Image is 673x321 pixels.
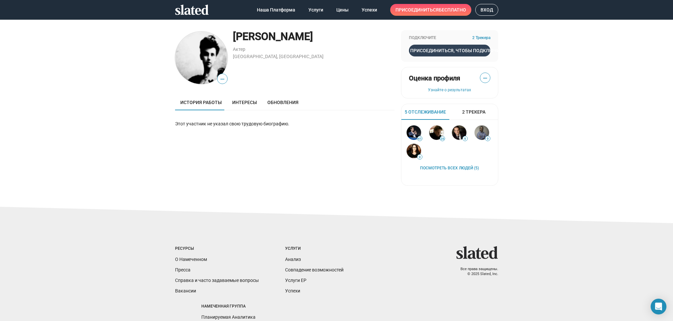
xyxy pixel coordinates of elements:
a: Актер [233,47,245,52]
a: Цены [331,4,354,16]
div: Подключите [409,35,490,41]
span: 5 Отслеживание [405,109,446,115]
span: Присоединиться [395,4,466,16]
a: Услуги [303,4,328,16]
p: Все права защищены. © 2025 Slated, Inc. [460,267,498,276]
span: История работы [180,100,222,105]
a: История работы [175,95,227,110]
div: [PERSON_NAME] [233,30,394,44]
div: Намеченная Группа [201,304,282,309]
button: Узнайте о результатах [409,88,490,93]
span: Вход [481,4,493,15]
a: Успехи [356,4,382,16]
a: Посмотреть всех людей (5) [420,166,479,171]
a: Совпадение возможностей [285,267,344,272]
a: Вакансии [175,288,196,293]
span: Цены [336,4,348,16]
span: Наша Платформа [257,4,295,16]
div: Услуги [285,246,344,251]
a: Анализ [285,257,301,262]
div: Ресурсы [175,246,259,251]
img: Стефан Патернот [407,125,421,140]
a: Наша Платформа [252,4,301,16]
a: Пресса [175,267,191,272]
a: Услуги EP [285,278,306,283]
span: 9 [463,137,467,141]
a: Обновления [262,95,304,110]
a: Присоединиться, Чтобы Подключиться [409,45,490,56]
span: 2 Трекера [462,109,485,115]
span: Присоединиться, Чтобы Подключиться [410,45,489,56]
span: 9 [485,137,490,141]
div: Этот участник не указал свою трудовую биографию. [175,121,394,127]
span: бесплатно [439,4,466,16]
span: 9 [417,155,422,159]
span: Оценка профиля [409,74,460,83]
a: Присоединитьсябесплатно [390,4,471,16]
span: 41 [417,137,422,141]
span: Успехи [362,4,377,16]
img: Пол Х. Чэпмен [452,125,466,140]
img: Майкл Мерино [429,125,444,140]
div: Откройте Интерком-Мессенджер [651,299,666,314]
a: [GEOGRAPHIC_DATA], [GEOGRAPHIC_DATA] [233,54,324,59]
img: Елизавета Шуляк [175,32,228,84]
span: 2 трекера [472,35,490,41]
span: 36 [440,137,445,141]
a: Вход [475,4,498,16]
span: — [480,74,490,82]
span: Интересы [232,100,257,105]
span: — [217,75,227,83]
img: Валери Ландсбург [407,144,421,158]
a: Планируемая Аналитика [201,314,256,320]
span: Обновления [267,100,299,105]
a: Интересы [227,95,262,110]
span: Услуги [308,4,323,16]
a: Справка и часто задаваемые вопросы [175,278,259,283]
a: О Намеченном [175,257,207,262]
a: Успехи [285,288,300,293]
img: Рон Ньюкомб [475,125,489,140]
